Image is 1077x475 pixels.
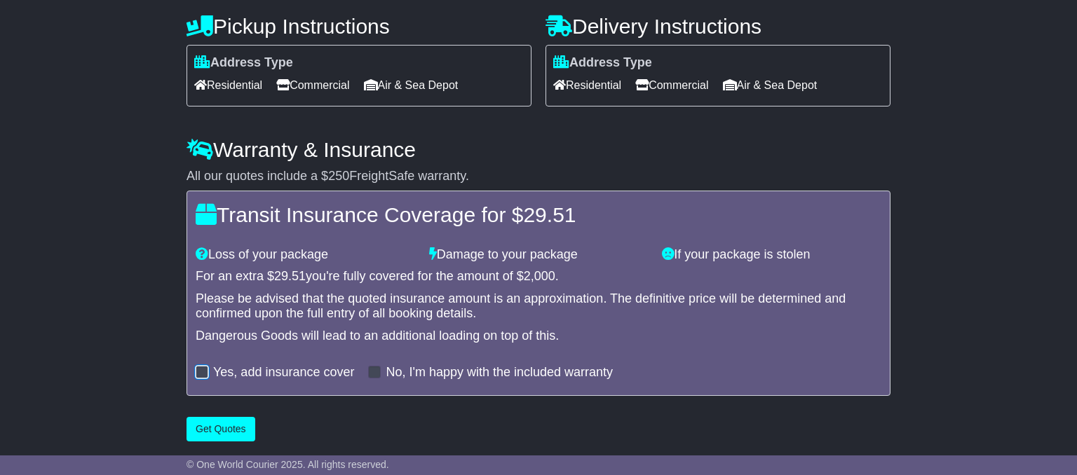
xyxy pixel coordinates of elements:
[524,269,555,283] span: 2,000
[189,247,422,263] div: Loss of your package
[187,459,389,470] span: © One World Courier 2025. All rights reserved.
[196,329,881,344] div: Dangerous Goods will lead to an additional loading on top of this.
[328,169,349,183] span: 250
[196,203,881,226] h4: Transit Insurance Coverage for $
[553,55,652,71] label: Address Type
[723,74,818,96] span: Air & Sea Depot
[422,247,656,263] div: Damage to your package
[194,74,262,96] span: Residential
[187,417,255,441] button: Get Quotes
[546,15,890,38] h4: Delivery Instructions
[276,74,349,96] span: Commercial
[364,74,459,96] span: Air & Sea Depot
[523,203,576,226] span: 29.51
[187,15,531,38] h4: Pickup Instructions
[194,55,293,71] label: Address Type
[655,247,888,263] div: If your package is stolen
[187,169,890,184] div: All our quotes include a $ FreightSafe warranty.
[274,269,306,283] span: 29.51
[386,365,613,380] label: No, I'm happy with the included warranty
[553,74,621,96] span: Residential
[196,291,881,322] div: Please be advised that the quoted insurance amount is an approximation. The definitive price will...
[196,269,881,284] div: For an extra $ you're fully covered for the amount of $ .
[187,138,890,161] h4: Warranty & Insurance
[213,365,354,380] label: Yes, add insurance cover
[635,74,708,96] span: Commercial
